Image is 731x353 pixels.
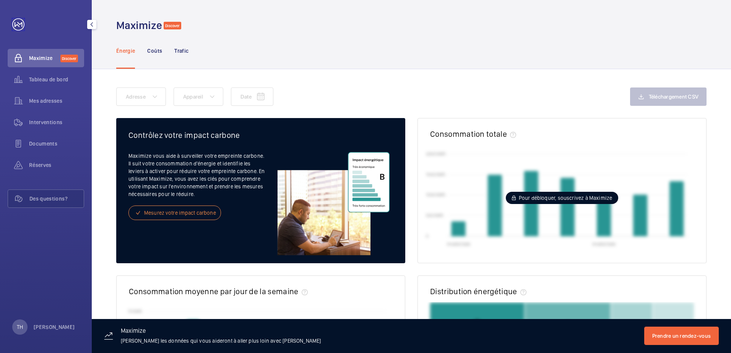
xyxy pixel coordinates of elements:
span: Téléchargement CSV [649,94,699,100]
span: Appareil [183,94,203,100]
span: Pour débloquer, souscrivez à Maximize [519,194,612,202]
span: Discover [60,55,78,62]
span: Mes adresses [29,97,84,105]
p: Trafic [174,47,188,55]
span: Maximize [29,54,60,62]
img: energy-freemium-FR.svg [274,152,393,255]
h2: Contrôlez votre impact carbone [128,130,393,140]
span: Adresse [126,94,146,100]
button: Prendre un rendez-vous [644,327,719,345]
h2: Consommation moyenne par jour de la semaine [129,287,299,296]
h2: Consommation totale [430,129,507,139]
text: 500 kWh [426,213,443,218]
p: Énergie [116,47,135,55]
text: 0 [426,233,429,238]
p: [PERSON_NAME] [34,323,75,331]
p: TH [17,323,23,331]
p: Maximize vous aide à surveiller votre empreinte carbone. Il suit votre consommation d'énergie et ... [128,152,274,198]
span: Interventions [29,118,84,126]
text: 2000 kWh [426,151,446,156]
span: Tableau de bord [29,76,84,83]
p: Coûts [147,47,162,55]
button: Date [231,87,273,106]
span: Discover [164,22,181,29]
span: Date [240,94,252,100]
text: 70 kWh [128,308,142,314]
span: Documents [29,140,84,147]
h3: Maximize [121,328,321,337]
button: Téléchargement CSV [630,87,707,106]
h1: Maximize [116,18,162,32]
span: Réserves [29,161,84,169]
button: Adresse [116,87,166,106]
button: Appareil [174,87,223,106]
text: 1000 kWh [426,192,445,198]
p: [PERSON_NAME] les données qui vous aideront à aller plus loin avec [PERSON_NAME] [121,337,321,345]
h2: Distribution énergétique [430,287,517,296]
span: Des questions? [29,195,84,202]
span: Mesurez votre impact carbone [144,209,216,217]
text: 1500 kWh [426,172,445,177]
